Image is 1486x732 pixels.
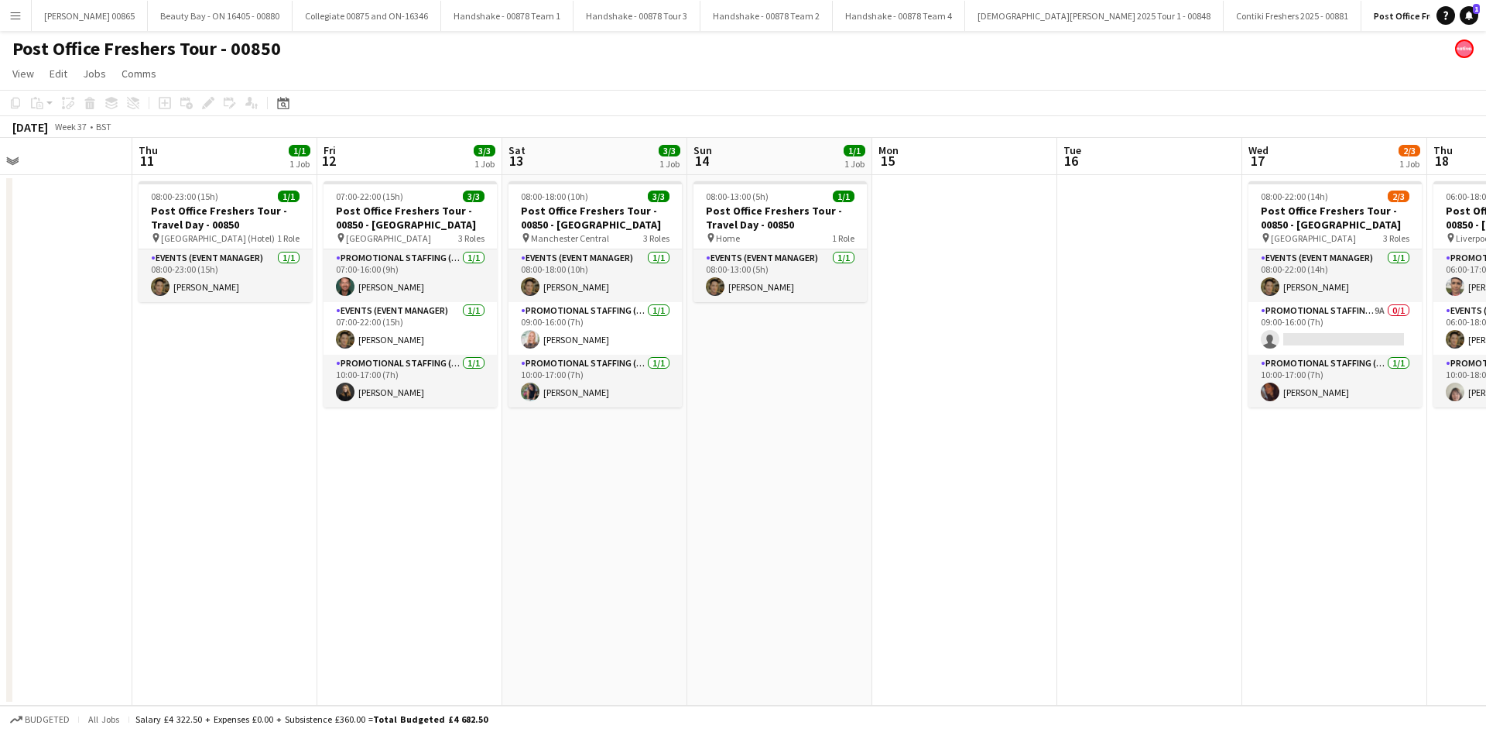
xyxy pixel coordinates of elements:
button: Handshake - 00878 Tour 3 [574,1,700,31]
span: 1 [1473,4,1480,14]
div: BST [96,121,111,132]
div: [DATE] [12,119,48,135]
span: Jobs [83,67,106,81]
a: 1 [1460,6,1478,25]
span: All jobs [85,713,122,725]
a: Comms [115,64,163,84]
button: Handshake - 00878 Team 4 [833,1,965,31]
button: Handshake - 00878 Team 1 [441,1,574,31]
button: Beauty Bay - ON 16405 - 00880 [148,1,293,31]
a: Jobs [77,64,112,84]
button: Collegiate 00875 and ON-16346 [293,1,441,31]
button: [PERSON_NAME] 00865 [32,1,148,31]
div: Salary £4 322.50 + Expenses £0.00 + Subsistence £360.00 = [135,713,488,725]
button: [DEMOGRAPHIC_DATA][PERSON_NAME] 2025 Tour 1 - 00848 [965,1,1224,31]
a: View [6,64,40,84]
button: Contiki Freshers 2025 - 00881 [1224,1,1361,31]
h1: Post Office Freshers Tour - 00850 [12,37,281,60]
span: Week 37 [51,121,90,132]
a: Edit [43,64,74,84]
span: View [12,67,34,81]
span: Edit [50,67,67,81]
button: Budgeted [8,711,72,728]
span: Budgeted [25,714,70,725]
span: Comms [122,67,156,81]
span: Total Budgeted £4 682.50 [373,713,488,725]
button: Handshake - 00878 Team 2 [700,1,833,31]
app-user-avatar: native Staffing [1455,40,1474,58]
